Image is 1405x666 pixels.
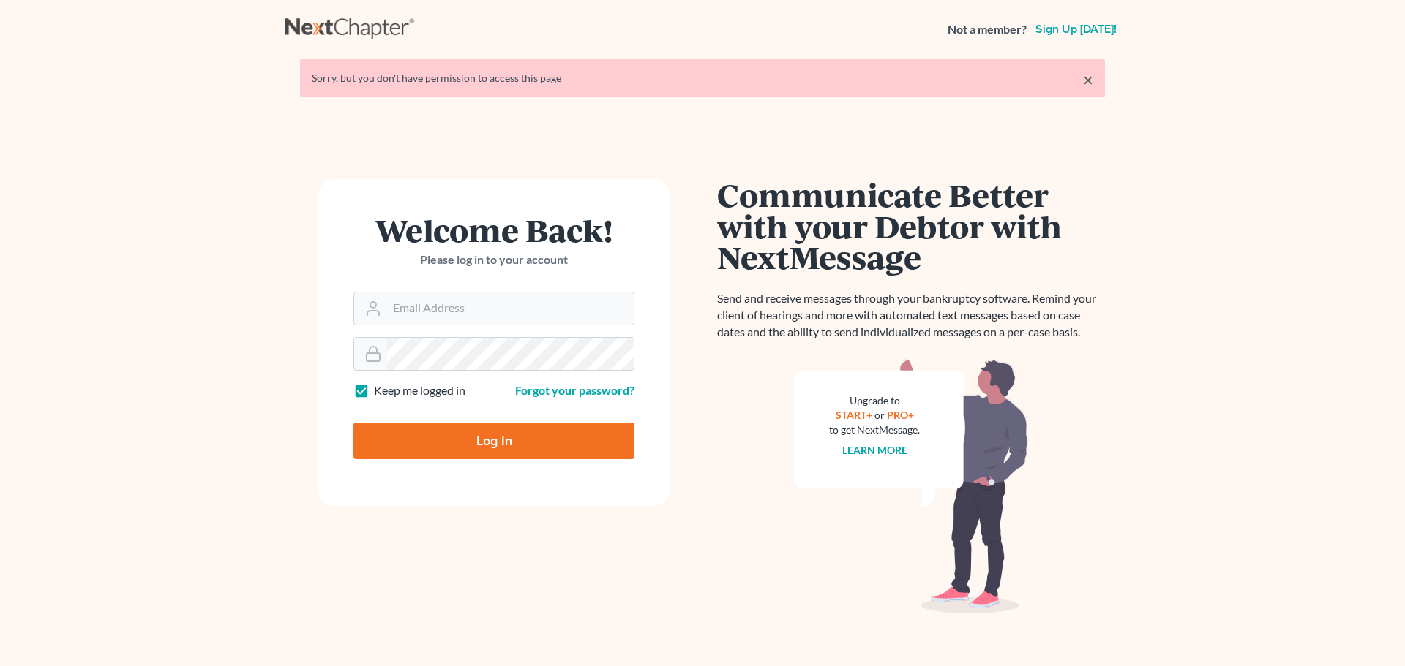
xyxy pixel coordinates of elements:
img: nextmessage_bg-59042aed3d76b12b5cd301f8e5b87938c9018125f34e5fa2b7a6b67550977c72.svg [794,358,1028,614]
h1: Communicate Better with your Debtor with NextMessage [717,179,1105,273]
input: Email Address [387,292,634,325]
input: Log In [353,423,634,459]
div: Sorry, but you don't have permission to access this page [312,71,1093,86]
p: Please log in to your account [353,251,634,268]
a: × [1083,71,1093,88]
h1: Welcome Back! [353,214,634,246]
div: Upgrade to [829,393,920,408]
strong: Not a member? [948,21,1027,38]
a: Forgot your password? [515,383,634,397]
a: Sign up [DATE]! [1033,23,1120,35]
label: Keep me logged in [374,382,465,399]
a: PRO+ [887,409,914,421]
p: Send and receive messages through your bankruptcy software. Remind your client of hearings and mo... [717,290,1105,341]
a: Learn more [842,444,907,456]
span: or [874,409,885,421]
div: to get NextMessage. [829,423,920,437]
a: START+ [836,409,872,421]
